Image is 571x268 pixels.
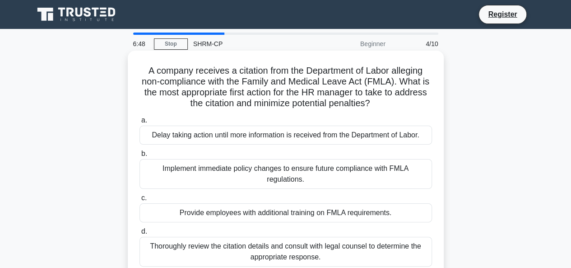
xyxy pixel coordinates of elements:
a: Register [483,9,522,20]
span: d. [141,227,147,235]
div: 6:48 [128,35,154,53]
a: Stop [154,38,188,50]
div: Thoroughly review the citation details and consult with legal counsel to determine the appropriat... [139,237,432,267]
div: SHRM-CP [188,35,312,53]
div: Provide employees with additional training on FMLA requirements. [139,203,432,222]
div: Delay taking action until more information is received from the Department of Labor. [139,126,432,145]
div: Beginner [312,35,391,53]
span: b. [141,150,147,157]
span: a. [141,116,147,124]
div: Implement immediate policy changes to ensure future compliance with FMLA regulations. [139,159,432,189]
h5: A company receives a citation from the Department of Labor alleging non-compliance with the Famil... [139,65,433,109]
div: 4/10 [391,35,444,53]
span: c. [141,194,147,202]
